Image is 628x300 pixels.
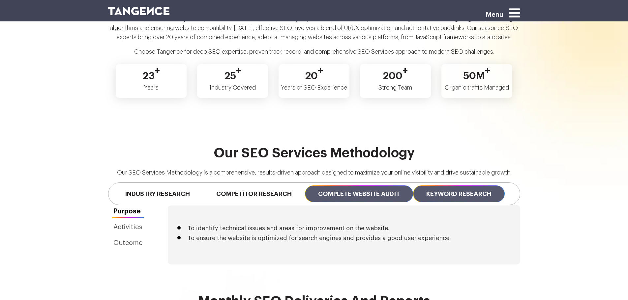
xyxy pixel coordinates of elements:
sup: + [155,66,160,76]
li: To ensure the website is optimized for search engines and provides a good user experience. [188,235,500,241]
span: Industry Research [112,185,203,202]
span: Competitor Research [203,185,305,202]
p: Years [116,65,186,97]
span: Complete Website Audit [305,185,413,202]
p: Our SEO Services Methodology is a comprehensive, results-driven approach designed to maximize you... [108,168,520,182]
sup: + [236,66,241,76]
span: 25 [224,65,241,80]
sup: + [318,66,323,76]
sup: + [485,66,490,76]
span: Keyword Research [413,185,505,202]
sup: + [403,66,408,76]
p: Organic traffic Managed [442,65,512,97]
p: Years of SEO Experience [279,65,349,97]
img: logo SVG [108,7,170,15]
a: Activities [108,221,148,233]
span: 200 [383,65,408,80]
a: Purpose [108,205,148,218]
p: We have witnessed and adapted to the evolution of SEO, from the early days of simple meta title a... [108,14,520,47]
button: Next [516,185,517,196]
p: Industry Covered [197,65,268,97]
span: Complete On-page SEO [505,185,608,202]
p: Strong Team [360,65,431,97]
span: 20 [305,65,323,80]
span: 50M [463,65,490,80]
span: 23 [142,65,160,80]
li: To identify technical issues and areas for improvement on the website. [188,225,500,232]
h2: Our SEO Services Methodology [108,146,520,168]
a: Outcome [108,237,148,249]
p: Choose Tangence for deep SEO expertise, proven track record, and comprehensive SEO Services appro... [108,47,520,62]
